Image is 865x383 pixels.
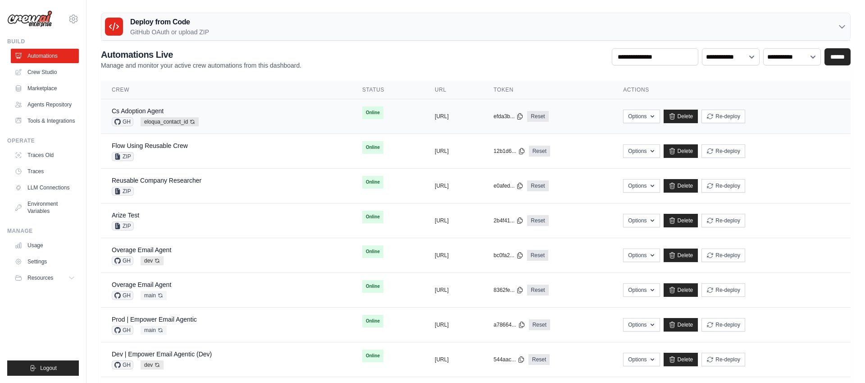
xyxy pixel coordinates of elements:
span: Online [362,245,383,258]
span: GH [112,117,133,126]
h3: Deploy from Code [130,17,209,28]
button: a78664... [494,321,525,328]
a: Usage [11,238,79,253]
a: Delete [664,249,698,262]
span: Online [362,315,383,328]
button: Re-deploy [701,144,745,158]
span: GH [112,360,133,369]
a: Automations [11,49,79,63]
button: Options [623,318,660,332]
div: Operate [7,137,79,144]
button: Options [623,110,660,123]
a: Flow Using Reusable Crew [112,142,188,149]
a: Agents Repository [11,97,79,112]
a: Delete [664,214,698,227]
span: ZIP [112,152,134,161]
a: Reset [527,180,548,191]
button: Options [623,179,660,193]
button: 2b4f41... [494,217,524,224]
a: Overage Email Agent [112,246,171,254]
button: Options [623,249,660,262]
button: Re-deploy [701,249,745,262]
span: GH [112,256,133,265]
th: Status [351,81,424,99]
button: Options [623,144,660,158]
a: Reset [528,354,550,365]
a: Tools & Integrations [11,114,79,128]
img: Logo [7,10,52,28]
span: main [141,291,167,300]
span: eloqua_contact_id [141,117,199,126]
a: Traces Old [11,148,79,162]
a: Reset [527,285,548,295]
button: e0afed... [494,182,524,189]
span: Online [362,141,383,154]
span: ZIP [112,221,134,231]
a: Reset [527,215,548,226]
button: Re-deploy [701,110,745,123]
span: Online [362,106,383,119]
span: dev [141,256,164,265]
a: Settings [11,254,79,269]
a: Reusable Company Researcher [112,177,201,184]
span: main [141,326,167,335]
button: Resources [11,271,79,285]
span: Online [362,211,383,223]
button: Logout [7,360,79,376]
p: Manage and monitor your active crew automations from this dashboard. [101,61,301,70]
a: Reset [527,111,548,122]
div: Manage [7,227,79,235]
a: Cs Adoption Agent [112,107,164,115]
a: Reset [529,319,550,330]
a: Reset [529,146,550,157]
button: Options [623,214,660,227]
a: LLM Connections [11,180,79,195]
a: Delete [664,283,698,297]
button: efda3b... [494,113,524,120]
a: Environment Variables [11,197,79,218]
a: Reset [527,250,548,261]
span: Resources [27,274,53,281]
span: Online [362,176,383,189]
button: Re-deploy [701,214,745,227]
span: dev [141,360,164,369]
th: Crew [101,81,351,99]
th: Token [483,81,613,99]
button: 8362fe... [494,286,524,294]
span: Logout [40,365,57,372]
button: Options [623,353,660,366]
a: Delete [664,144,698,158]
div: Build [7,38,79,45]
a: Prod | Empower Email Agentic [112,316,197,323]
button: Options [623,283,660,297]
button: bc0fa2... [494,252,524,259]
button: 12b1d6... [494,148,525,155]
button: Re-deploy [701,179,745,193]
a: Marketplace [11,81,79,96]
span: ZIP [112,187,134,196]
span: Online [362,280,383,293]
a: Overage Email Agent [112,281,171,288]
span: GH [112,326,133,335]
button: Re-deploy [701,283,745,297]
a: Delete [664,179,698,193]
h2: Automations Live [101,48,301,61]
button: 544aac... [494,356,525,363]
button: Re-deploy [701,353,745,366]
a: Delete [664,318,698,332]
span: GH [112,291,133,300]
button: Re-deploy [701,318,745,332]
a: Delete [664,353,698,366]
th: Actions [612,81,851,99]
th: URL [424,81,483,99]
a: Dev | Empower Email Agentic (Dev) [112,351,212,358]
a: Arize Test [112,212,139,219]
p: GitHub OAuth or upload ZIP [130,28,209,37]
a: Delete [664,110,698,123]
a: Traces [11,164,79,179]
a: Crew Studio [11,65,79,79]
span: Online [362,350,383,362]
